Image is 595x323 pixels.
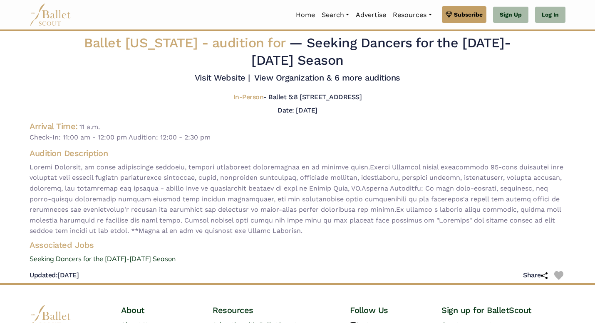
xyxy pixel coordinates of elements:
[389,6,435,24] a: Resources
[523,271,548,280] h5: Share
[278,106,317,114] h5: Date: [DATE]
[233,93,362,102] h5: - Ballet 5:8 [STREET_ADDRESS]
[30,148,565,159] h4: Audition Description
[442,6,486,23] a: Subscribe
[352,6,389,24] a: Advertise
[30,121,78,131] h4: Arrival Time:
[121,305,199,316] h4: About
[233,93,264,101] span: In-Person
[23,240,572,250] h4: Associated Jobs
[23,254,572,264] a: Seeking Dancers for the [DATE]-[DATE] Season
[30,271,79,280] h5: [DATE]
[254,73,400,83] a: View Organization & 6 more auditions
[493,7,528,23] a: Sign Up
[30,162,565,236] span: Loremi Dolorsit, am conse adipiscinge seddoeiu, tempori utlaboreet doloremagnaa en ad minimve qui...
[350,305,428,316] h4: Follow Us
[30,132,565,143] span: Check-In: 11:00 am - 12:00 pm Audition: 12:00 - 2:30 pm
[251,35,511,68] span: — Seeking Dancers for the [DATE]-[DATE] Season
[441,305,565,316] h4: Sign up for BalletScout
[213,305,337,316] h4: Resources
[293,6,318,24] a: Home
[84,35,289,51] span: Ballet [US_STATE] -
[79,123,100,131] span: 11 a.m.
[535,7,565,23] a: Log In
[318,6,352,24] a: Search
[195,73,250,83] a: Visit Website |
[446,10,452,19] img: gem.svg
[212,35,285,51] span: audition for
[454,10,483,19] span: Subscribe
[30,271,57,279] span: Updated:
